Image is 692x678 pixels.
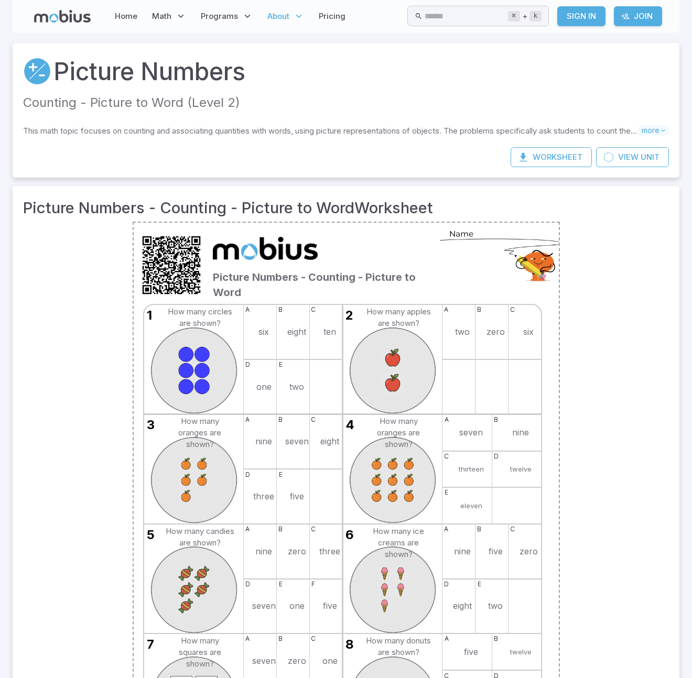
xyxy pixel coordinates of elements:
span: b [277,414,284,424]
td: zero [520,545,538,557]
td: nine [454,545,471,557]
td: six [258,326,269,338]
span: b [492,414,500,424]
span: c [310,524,317,534]
td: eight [320,435,339,447]
td: five [323,600,337,612]
span: Programs [201,10,238,22]
span: 2 [345,306,353,324]
td: How many squares are shown? [165,635,234,670]
td: How many oranges are shown? [165,415,234,450]
h3: Picture Numbers - Counting - Picture to Word Worksheet [23,196,669,220]
span: a [244,634,251,643]
span: f [310,579,317,589]
span: c [509,305,516,314]
span: d [244,469,251,479]
span: 6 [345,526,354,544]
span: c [442,452,450,461]
td: five [464,646,478,658]
span: a [244,414,251,424]
td: seven [459,427,483,439]
img: An svg image showing a math problem [144,546,243,633]
td: five [290,490,304,502]
span: e [442,488,450,497]
span: d [442,579,450,589]
td: two [488,600,503,612]
span: e [475,579,483,589]
kbd: ⌘ [508,11,520,21]
img: An svg image showing a math problem [343,327,442,414]
span: Unit [641,151,659,163]
span: c [310,634,317,643]
span: 4 [345,415,354,434]
a: Sign In [557,6,605,26]
span: 7 [147,635,154,653]
span: b [492,634,500,643]
td: one [289,600,305,612]
td: How many circles are shown? [165,306,234,329]
td: zero [486,326,505,338]
span: 5 [147,526,155,544]
img: An svg image showing a math problem [144,436,243,523]
td: twelve [510,464,532,474]
td: thirteen [459,464,484,474]
span: e [277,579,284,589]
a: ViewUnit [596,147,669,167]
img: An svg image showing a math problem [343,546,442,633]
td: one [322,655,338,667]
img: An svg image showing a math problem [144,327,243,414]
div: Picture Numbers - Counting - Picture to Word [210,228,431,300]
td: six [523,326,534,338]
img: NameOval.png [435,231,568,283]
span: Math [152,10,171,22]
span: 8 [345,635,354,653]
td: ten [323,326,336,338]
span: a [442,634,450,643]
td: How many ice creams are shown? [364,526,433,560]
a: Addition and Subtraction [23,57,51,85]
a: Pricing [316,4,349,28]
td: seven [285,435,309,447]
span: a [442,414,450,424]
span: c [509,524,516,534]
td: How many oranges are shown? [364,415,433,450]
span: View [618,151,639,163]
span: c [310,414,317,424]
td: seven [252,655,276,667]
td: twelve [510,647,532,657]
span: d [244,360,251,369]
a: Join [614,6,662,26]
img: Mobius Math Academy logo [213,231,318,265]
div: + [508,10,542,23]
td: nine [255,545,272,557]
td: How many candies are shown? [165,526,234,549]
td: nine [512,427,529,439]
td: two [455,326,470,338]
kbd: k [529,11,542,21]
span: a [442,524,450,534]
td: eight [453,600,472,612]
td: eleven [460,501,482,511]
span: b [277,634,284,643]
img: An svg image showing a math problem [343,436,442,523]
td: zero [288,545,306,557]
span: b [475,524,483,534]
td: two [289,381,304,393]
span: d [244,579,251,589]
button: Worksheet [511,147,592,167]
td: three [319,545,340,557]
span: b [277,305,284,314]
span: e [277,360,284,369]
span: 3 [147,415,155,434]
td: How many donuts are shown? [364,635,433,658]
span: d [492,452,500,461]
span: a [244,524,251,534]
span: 1 [147,306,152,324]
p: Counting - Picture to Word (Level 2) [23,93,669,113]
td: How many apples are shown? [364,306,433,329]
a: Picture Numbers [53,53,245,89]
td: zero [288,655,306,667]
p: This math topic focuses on counting and associating quantities with words, using picture represen... [23,125,637,137]
span: b [475,305,483,314]
span: c [310,305,317,314]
